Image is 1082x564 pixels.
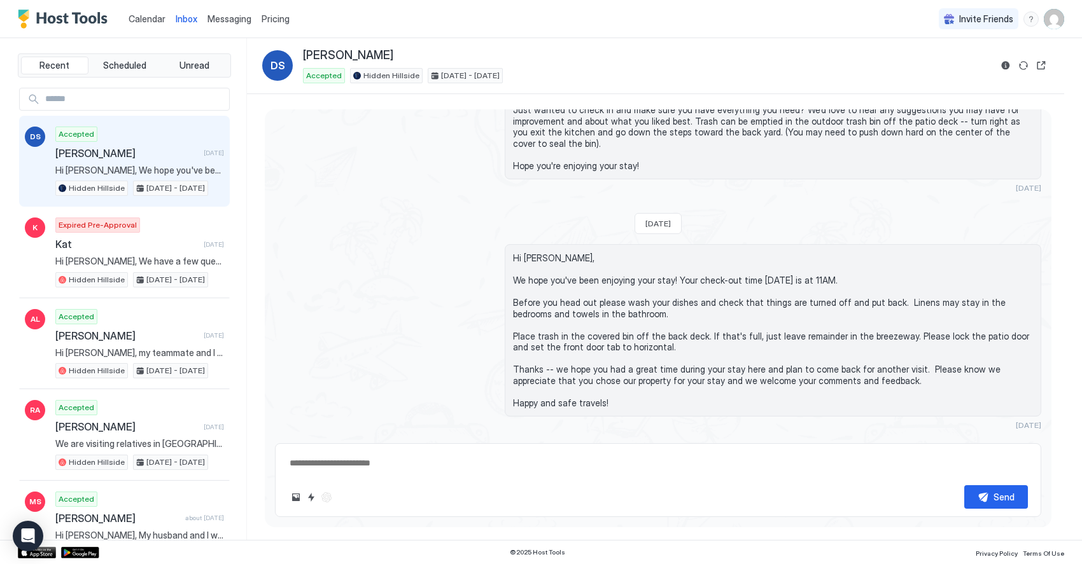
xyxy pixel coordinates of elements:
[204,423,224,431] span: [DATE]
[146,274,205,285] span: [DATE] - [DATE]
[55,512,180,525] span: [PERSON_NAME]
[1023,11,1039,27] div: menu
[129,13,165,24] span: Calendar
[510,548,565,556] span: © 2025 Host Tools
[91,57,158,74] button: Scheduled
[176,13,197,24] span: Inbox
[959,13,1013,25] span: Invite Friends
[59,219,137,231] span: Expired Pre-Approval
[976,549,1018,557] span: Privacy Policy
[176,12,197,25] a: Inbox
[61,547,99,558] a: Google Play Store
[204,149,224,157] span: [DATE]
[18,547,56,558] a: App Store
[441,70,500,81] span: [DATE] - [DATE]
[59,311,94,322] span: Accepted
[69,365,125,376] span: Hidden Hillside
[994,490,1015,504] div: Send
[303,48,393,63] span: [PERSON_NAME]
[55,438,224,450] span: We are visiting relatives in [GEOGRAPHIC_DATA]. We might have 2 more relatives join us but don’t ...
[29,496,41,507] span: MS
[207,12,251,25] a: Messaging
[964,485,1028,509] button: Send
[129,12,165,25] a: Calendar
[306,70,342,81] span: Accepted
[513,252,1033,408] span: Hi [PERSON_NAME], We hope you've been enjoying your stay! Your check-out time [DATE] is at 11AM. ...
[262,13,290,25] span: Pricing
[55,147,199,160] span: [PERSON_NAME]
[69,182,125,194] span: Hidden Hillside
[21,57,88,74] button: Recent
[59,493,94,505] span: Accepted
[185,514,224,522] span: about [DATE]
[204,240,224,249] span: [DATE]
[40,88,229,110] input: Input Field
[55,347,224,359] span: Hi [PERSON_NAME], my teammate and I are coming to town for the Chequamegon bike race. Looking for...
[146,365,205,376] span: [DATE] - [DATE]
[1034,58,1049,73] button: Open reservation
[363,70,419,81] span: Hidden Hillside
[146,457,205,468] span: [DATE] - [DATE]
[55,420,199,433] span: [PERSON_NAME]
[55,530,224,541] span: Hi [PERSON_NAME], My husband and I will be traveling to Cable to watch our daughter race in the X...
[304,490,319,505] button: Quick reply
[1023,549,1064,557] span: Terms Of Use
[1044,9,1064,29] div: User profile
[13,521,43,551] div: Open Intercom Messenger
[55,165,224,176] span: Hi [PERSON_NAME], We hope you've been enjoying your stay! Your check-out time [DATE] is at 11AM. ...
[59,128,94,140] span: Accepted
[207,13,251,24] span: Messaging
[645,219,671,228] span: [DATE]
[32,222,38,233] span: K
[998,58,1013,73] button: Reservation information
[18,10,113,29] a: Host Tools Logo
[976,546,1018,559] a: Privacy Policy
[146,182,205,194] span: [DATE] - [DATE]
[55,256,224,267] span: Hi [PERSON_NAME], We have a few questions, could you please review and advise ? 1. Is there a pet...
[1023,546,1064,559] a: Terms Of Use
[30,131,41,142] span: DS
[69,457,125,468] span: Hidden Hillside
[69,274,125,285] span: Hidden Hillside
[1016,58,1031,73] button: Sync reservation
[31,313,40,325] span: AL
[1016,420,1041,430] span: [DATE]
[55,329,199,342] span: [PERSON_NAME]
[179,60,209,71] span: Unread
[513,82,1033,171] span: Hi [PERSON_NAME], Just wanted to check in and make sure you have everything you need? We'd love t...
[18,53,231,78] div: tab-group
[59,402,94,413] span: Accepted
[288,490,304,505] button: Upload image
[55,238,199,251] span: Kat
[204,331,224,340] span: [DATE]
[30,404,40,416] span: RA
[1016,183,1041,193] span: [DATE]
[39,60,69,71] span: Recent
[270,58,285,73] span: DS
[160,57,228,74] button: Unread
[103,60,146,71] span: Scheduled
